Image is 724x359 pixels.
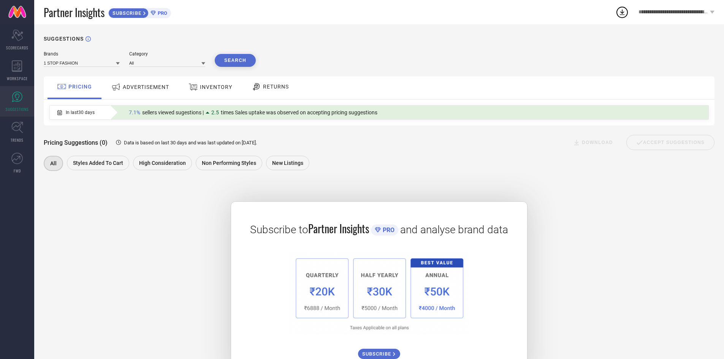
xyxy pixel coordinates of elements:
[6,106,29,112] span: SUGGESTIONS
[381,226,394,234] span: PRO
[6,45,29,51] span: SCORECARDS
[68,84,92,90] span: PRICING
[11,137,24,143] span: TRENDS
[202,160,256,166] span: Non Performing Styles
[123,84,169,90] span: ADVERTISEMENT
[215,54,256,67] button: Search
[156,10,167,16] span: PRO
[129,51,205,57] div: Category
[358,343,400,359] a: SUBSCRIBE
[44,139,108,146] span: Pricing Suggestions (0)
[272,160,303,166] span: New Listings
[400,223,508,236] span: and analyse brand data
[73,160,123,166] span: Styles Added To Cart
[308,221,369,236] span: Partner Insights
[142,109,204,115] span: sellers viewed sugestions |
[66,110,95,115] span: In last 30 days
[626,135,714,150] div: Accept Suggestions
[109,10,143,16] span: SUBSCRIBE
[50,160,57,166] span: All
[129,109,140,115] span: 7.1%
[139,160,186,166] span: High Consideration
[211,109,219,115] span: 2.5
[615,5,629,19] div: Open download list
[44,36,84,42] h1: SUGGESTIONS
[200,84,232,90] span: INVENTORY
[125,108,381,117] div: Percentage of sellers who have viewed suggestions for the current Insight Type
[263,84,289,90] span: RETURNS
[14,168,21,174] span: FWD
[221,109,377,115] span: times Sales uptake was observed on accepting pricing suggestions
[44,5,105,20] span: Partner Insights
[362,351,393,357] span: SUBSCRIBE
[124,140,257,145] span: Data is based on last 30 days and was last updated on [DATE] .
[108,6,171,18] a: SUBSCRIBEPRO
[7,76,28,81] span: WORKSPACE
[250,223,308,236] span: Subscribe to
[288,251,469,335] img: 1a6fb96cb29458d7132d4e38d36bc9c7.png
[44,51,120,57] div: Brands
